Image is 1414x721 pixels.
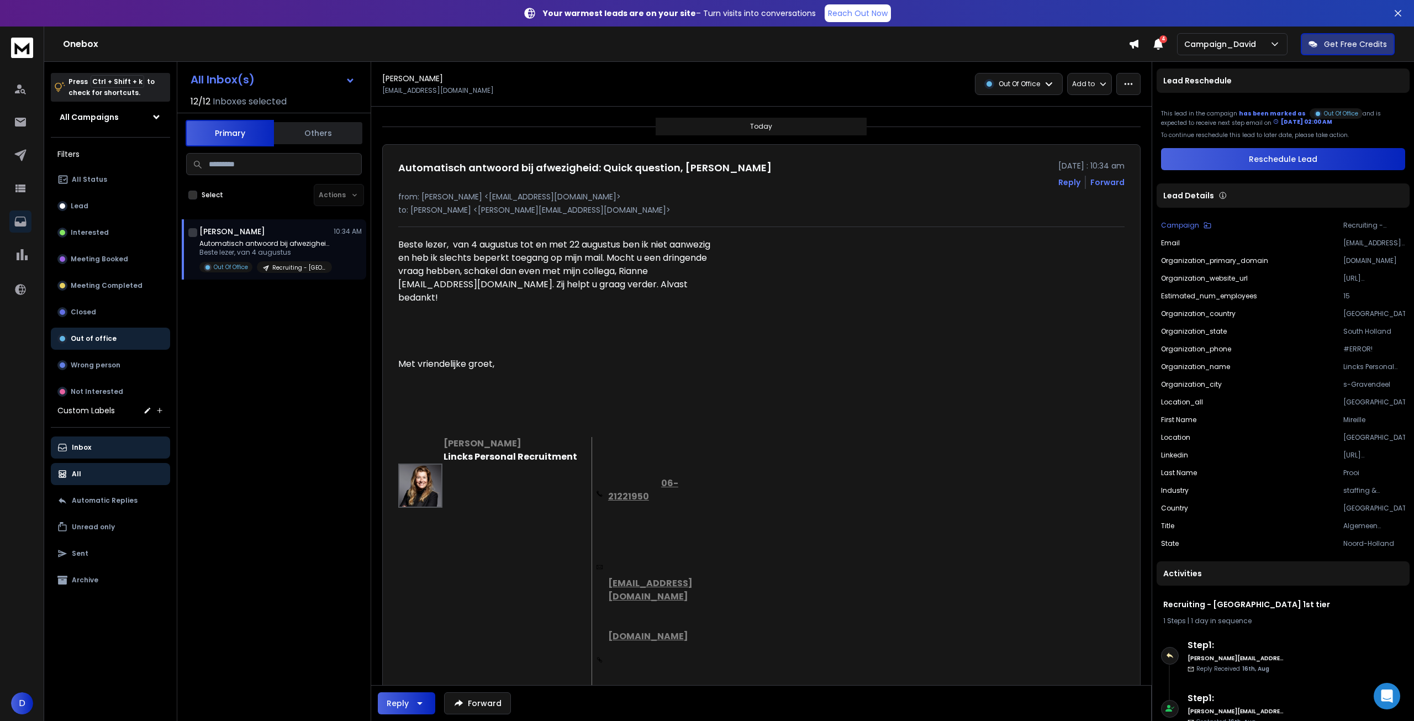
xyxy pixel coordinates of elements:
[51,463,170,485] button: All
[1161,148,1405,170] button: Reschedule Lead
[1239,109,1306,118] span: has been marked as
[1161,345,1231,354] p: organization_phone
[199,248,332,257] p: Beste lezer, van 4 augustus
[71,387,123,396] p: Not Interested
[1324,109,1358,118] p: Out Of Office
[1343,345,1405,354] p: #ERROR!
[1161,504,1188,513] p: country
[334,227,362,236] p: 10:34 AM
[387,698,409,709] div: Reply
[1161,292,1257,301] p: estimated_num_employees
[1072,80,1095,88] p: Add to
[51,222,170,244] button: Interested
[1161,380,1222,389] p: organization_city
[72,523,115,531] p: Unread only
[1161,221,1211,230] button: Campaign
[51,516,170,538] button: Unread only
[1242,665,1269,673] span: 16th, Aug
[1161,362,1230,371] p: organization_name
[272,264,325,272] p: Recruiting - [GEOGRAPHIC_DATA] 1st tier
[1161,539,1179,548] p: state
[51,543,170,565] button: Sent
[60,112,119,123] h1: All Campaigns
[51,275,170,297] button: Meeting Completed
[91,75,144,88] span: Ctrl + Shift + k
[274,121,362,145] button: Others
[63,38,1128,51] h1: Onebox
[444,437,521,450] a: [PERSON_NAME]
[828,8,888,19] p: Reach Out Now
[57,405,115,416] h3: Custom Labels
[1191,616,1252,625] span: 1 day in sequence
[1161,327,1227,336] p: organization_state
[1188,639,1284,652] h6: Step 1 :
[398,331,721,411] p: Met vriendelijke groet,
[1161,469,1197,477] p: Last Name
[51,490,170,512] button: Automatic Replies
[1058,160,1125,171] p: [DATE] : 10:34 am
[1161,256,1268,265] p: organization_primary_domain
[191,95,210,108] span: 12 / 12
[398,204,1125,215] p: to: [PERSON_NAME] <[PERSON_NAME][EMAIL_ADDRESS][DOMAIN_NAME]>
[1301,33,1395,55] button: Get Free Credits
[186,120,274,146] button: Primary
[51,146,170,162] h3: Filters
[1343,504,1405,513] p: [GEOGRAPHIC_DATA]
[1343,469,1405,477] p: Prooi
[608,630,688,643] a: [DOMAIN_NAME]
[1163,616,1186,625] span: 1 Steps
[68,76,155,98] p: Press to check for shortcuts.
[1184,39,1260,50] p: Campaign_David
[1163,75,1232,86] p: Lead Reschedule
[214,263,248,271] p: Out Of Office
[51,106,170,128] button: All Campaigns
[199,226,265,237] h1: [PERSON_NAME]
[1161,239,1180,248] p: Email
[1188,692,1284,705] h6: Step 1 :
[51,569,170,591] button: Archive
[72,496,138,505] p: Automatic Replies
[1161,131,1405,139] p: To continue reschedule this lead to later date, please take action.
[71,281,143,290] p: Meeting Completed
[1343,292,1405,301] p: 15
[1058,177,1080,188] button: Reply
[1343,256,1405,265] p: [DOMAIN_NAME]
[1188,654,1284,662] h6: [PERSON_NAME][EMAIL_ADDRESS][DOMAIN_NAME]
[1324,39,1387,50] p: Get Free Credits
[378,692,435,714] button: Reply
[1161,398,1203,407] p: location_all
[382,73,443,84] h1: [PERSON_NAME]
[1374,683,1400,709] div: Open Intercom Messenger
[1161,221,1199,230] p: Campaign
[398,160,772,176] h1: Automatisch antwoord bij afwezigheid: Quick question, [PERSON_NAME]
[72,175,107,184] p: All Status
[72,576,98,585] p: Archive
[1161,486,1189,495] p: industry
[543,8,816,19] p: – Turn visits into conversations
[825,4,891,22] a: Reach Out Now
[1343,380,1405,389] p: s-Gravendeel
[72,549,88,558] p: Sent
[1161,309,1236,318] p: organization_country
[1343,522,1405,530] p: Algemeen directeur
[596,656,603,664] img: websiteIcon
[71,334,117,343] p: Out of office
[72,470,81,478] p: All
[750,122,772,131] p: Today
[382,86,494,95] p: [EMAIL_ADDRESS][DOMAIN_NAME]
[51,195,170,217] button: Lead
[72,443,91,452] p: Inbox
[51,381,170,403] button: Not Interested
[444,692,511,714] button: Forward
[1161,274,1248,283] p: organization_website_url
[1161,433,1190,442] p: location
[11,692,33,714] button: D
[1090,177,1125,188] div: Forward
[1343,274,1405,283] p: [URL][DOMAIN_NAME]
[1343,451,1405,460] p: [URL][DOMAIN_NAME]
[1157,561,1410,586] div: Activities
[1161,106,1405,127] div: This lead in the campaign and is expected to receive next step email on
[1163,617,1403,625] div: |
